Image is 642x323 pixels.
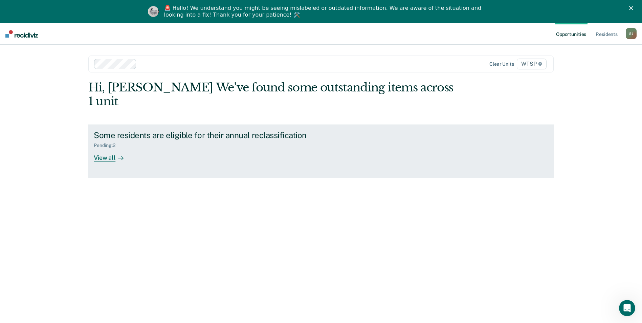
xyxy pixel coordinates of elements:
div: Pending : 2 [94,143,121,148]
a: Opportunities [555,23,588,45]
div: Clear units [489,61,514,67]
div: View all [94,148,132,161]
a: Some residents are eligible for their annual reclassificationPending:2View all [88,125,554,178]
span: WTSP [517,59,547,69]
div: Hi, [PERSON_NAME] We’ve found some outstanding items across 1 unit [88,81,461,108]
div: Close [629,6,636,10]
div: Some residents are eligible for their annual reclassification [94,130,331,140]
img: Profile image for Kim [148,6,159,17]
div: S J [626,28,637,39]
img: Recidiviz [5,30,38,38]
div: 🚨 Hello! We understand you might be seeing mislabeled or outdated information. We are aware of th... [164,5,484,18]
button: SJ [626,28,637,39]
iframe: Intercom live chat [619,300,635,316]
a: Residents [594,23,619,45]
